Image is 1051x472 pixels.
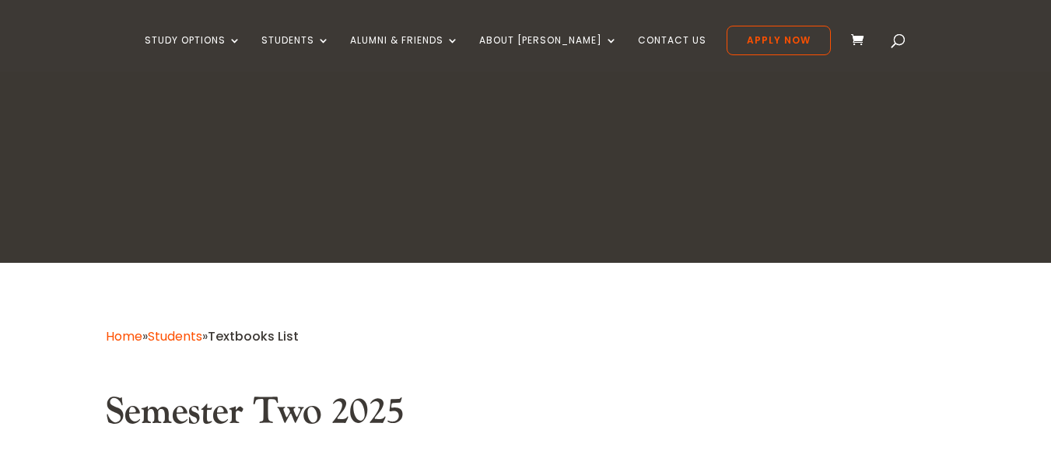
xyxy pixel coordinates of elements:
[479,35,618,72] a: About [PERSON_NAME]
[727,26,831,55] a: Apply Now
[350,35,459,72] a: Alumni & Friends
[148,327,202,345] a: Students
[106,327,299,345] span: » »
[638,35,706,72] a: Contact Us
[208,327,299,345] span: Textbooks List
[261,35,330,72] a: Students
[106,327,142,345] a: Home
[145,35,241,72] a: Study Options
[106,390,946,442] h2: Semester Two 2025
